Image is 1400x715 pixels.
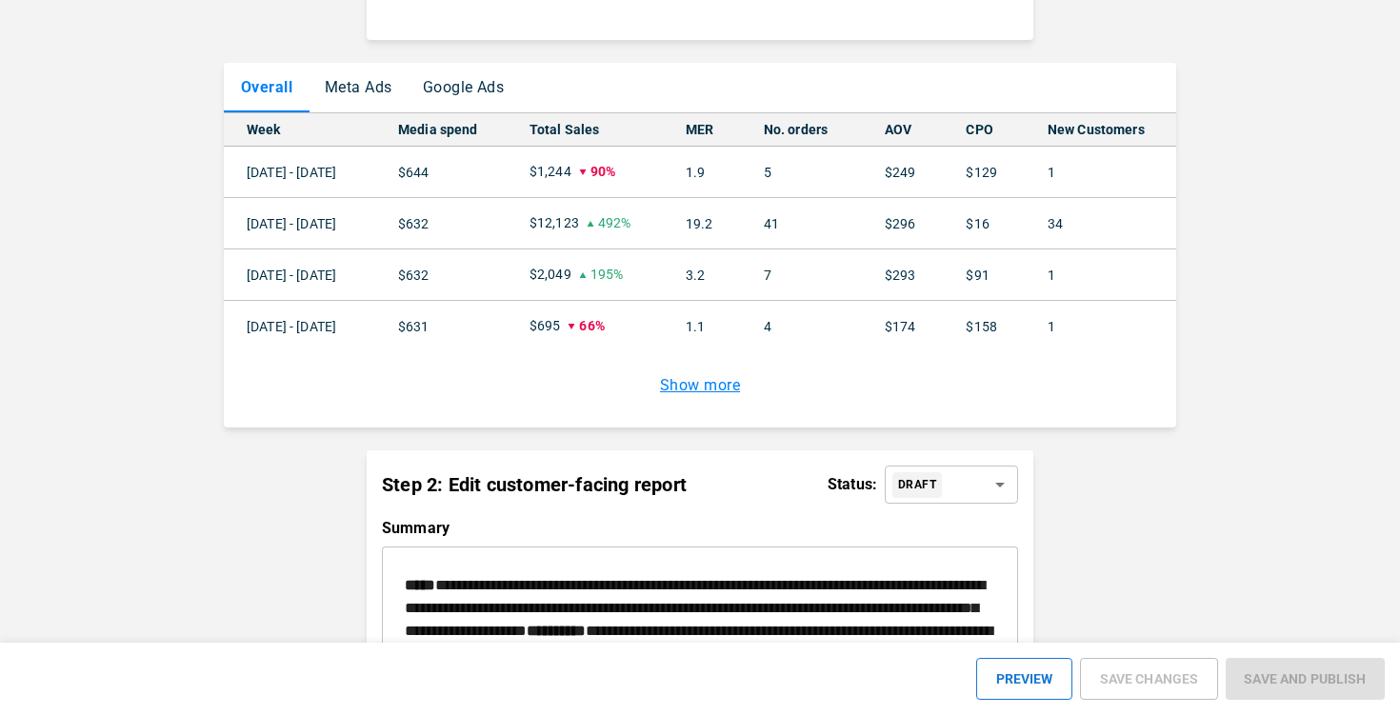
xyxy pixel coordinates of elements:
td: 4 [741,301,862,352]
td: [DATE] - [DATE] [224,249,375,301]
td: [DATE] - [DATE] [224,301,375,352]
div: rdw-wrapper [383,547,1017,692]
th: AOV [862,113,943,147]
td: 19.2 [663,198,741,249]
td: $158 [943,301,1024,352]
td: $129 [943,147,1024,198]
td: $644 [375,147,507,198]
td: [DATE] - [DATE] [224,198,375,249]
p: $2,049 [530,265,571,285]
td: 1.9 [663,147,741,198]
p: Summary [382,519,1018,539]
td: 1.1 [663,301,741,352]
p: $1,244 [530,162,571,182]
td: $632 [375,249,507,301]
p: 66% [579,316,604,336]
td: [DATE] - [DATE] [224,147,375,198]
td: $296 [862,198,943,249]
p: $695 [530,316,561,336]
th: New Customers [1025,113,1176,147]
div: rdw-editor [405,574,996,665]
td: $16 [943,198,1024,249]
td: 41 [741,198,862,249]
p: 195% [590,265,624,285]
th: Week [224,113,375,147]
p: Status: [828,475,877,495]
td: 1 [1025,301,1176,352]
td: $249 [862,147,943,198]
p: Step 2: Edit customer-facing report [382,470,687,499]
td: 3.2 [663,249,741,301]
td: $91 [943,249,1024,301]
td: 5 [741,147,862,198]
button: Meta Ads [310,63,408,112]
td: $632 [375,198,507,249]
th: Total Sales [507,113,663,147]
p: 90% [590,162,615,182]
td: 7 [741,249,862,301]
button: Google Ads [408,63,520,112]
td: 1 [1025,249,1176,301]
td: $631 [375,301,507,352]
td: 1 [1025,147,1176,198]
button: Overall [224,63,310,112]
div: DRAFT [892,472,942,498]
td: $174 [862,301,943,352]
th: Media spend [375,113,507,147]
th: CPO [943,113,1024,147]
th: No. orders [741,113,862,147]
td: 34 [1025,198,1176,249]
p: 492% [598,213,631,233]
td: $293 [862,249,943,301]
th: MER [663,113,741,147]
button: Show more [652,367,748,405]
button: PREVIEW [976,658,1072,700]
p: $12,123 [530,213,579,233]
